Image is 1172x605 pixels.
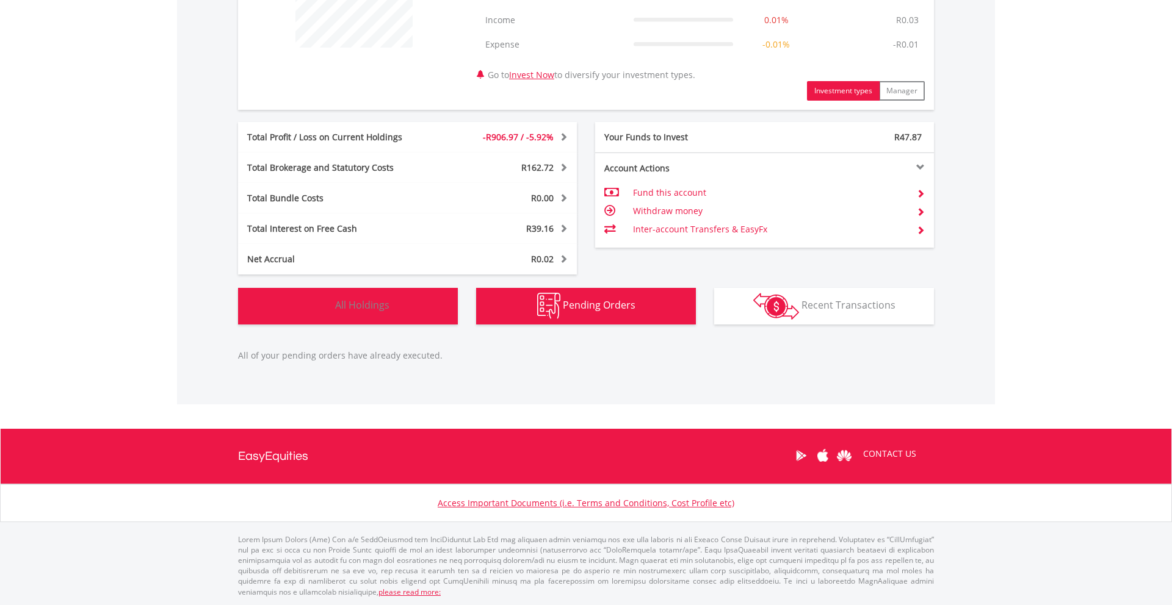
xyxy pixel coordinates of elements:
[887,32,925,57] td: -R0.01
[812,437,833,474] a: Apple
[378,587,441,597] a: please read more:
[238,162,436,174] div: Total Brokerage and Statutory Costs
[531,253,554,265] span: R0.02
[739,8,814,32] td: 0.01%
[531,192,554,204] span: R0.00
[633,202,907,220] td: Withdraw money
[238,534,934,597] p: Lorem Ipsum Dolors (Ame) Con a/e SeddOeiusmod tem InciDiduntut Lab Etd mag aliquaen admin veniamq...
[526,223,554,234] span: R39.16
[335,298,389,312] span: All Holdings
[807,81,880,101] button: Investment types
[633,184,907,202] td: Fund this account
[890,8,925,32] td: R0.03
[479,32,628,57] td: Expense
[238,349,934,362] p: All of your pending orders have already executed.
[595,162,765,174] div: Account Actions
[894,131,922,143] span: R47.87
[633,220,907,238] td: Inter-account Transfers & EasyFx
[753,293,799,320] img: transactions-zar-wht.png
[595,131,765,143] div: Your Funds to Invest
[238,131,436,143] div: Total Profit / Loss on Current Holdings
[306,293,333,319] img: holdings-wht.png
[238,253,436,265] div: Net Accrual
[801,298,895,312] span: Recent Transactions
[855,437,925,471] a: CONTACT US
[521,162,554,173] span: R162.72
[238,223,436,235] div: Total Interest on Free Cash
[879,81,925,101] button: Manager
[714,288,934,324] button: Recent Transactions
[509,69,554,81] a: Invest Now
[238,288,458,324] button: All Holdings
[238,192,436,204] div: Total Bundle Costs
[476,288,696,324] button: Pending Orders
[438,497,734,509] a: Access Important Documents (i.e. Terms and Conditions, Cost Profile etc)
[739,32,814,57] td: -0.01%
[563,298,635,312] span: Pending Orders
[479,8,628,32] td: Income
[537,293,560,319] img: pending_instructions-wht.png
[238,429,308,484] a: EasyEquities
[833,437,855,474] a: Huawei
[483,131,554,143] span: -R906.97 / -5.92%
[790,437,812,474] a: Google Play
